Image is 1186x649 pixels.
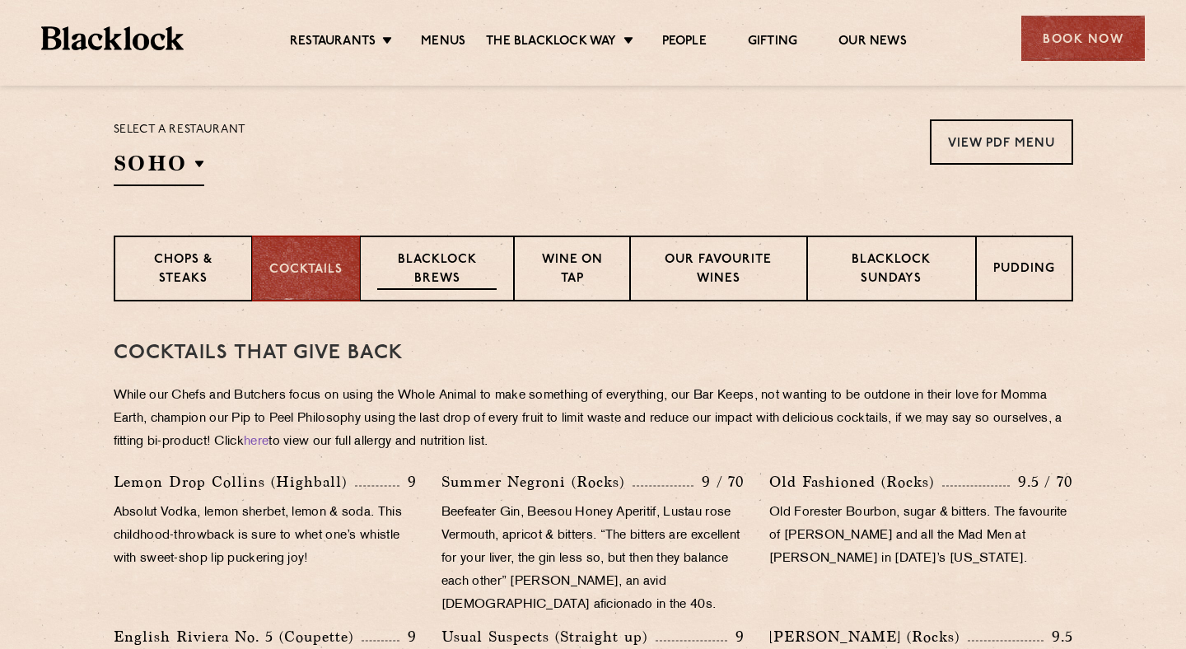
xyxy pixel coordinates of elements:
[114,502,417,571] p: Absolut Vodka, lemon sherbet, lemon & soda. This childhood-throwback is sure to whet one’s whistl...
[114,625,362,648] p: English Riviera No. 5 (Coupette)
[824,251,958,290] p: Blacklock Sundays
[838,34,907,52] a: Our News
[769,470,942,493] p: Old Fashioned (Rocks)
[748,34,797,52] a: Gifting
[693,471,745,493] p: 9 / 70
[1021,16,1145,61] div: Book Now
[399,626,417,647] p: 9
[399,471,417,493] p: 9
[421,34,465,52] a: Menus
[269,261,343,280] p: Cocktails
[290,34,376,52] a: Restaurants
[993,260,1055,281] p: Pudding
[531,251,612,290] p: Wine on Tap
[377,251,497,290] p: Blacklock Brews
[769,502,1072,571] p: Old Forester Bourbon, sugar & bitters. The favourite of [PERSON_NAME] and all the Mad Men at [PER...
[441,502,745,617] p: Beefeater Gin, Beesou Honey Aperitif, Lustau rose Vermouth, apricot & bitters. “The bitters are e...
[114,470,355,493] p: Lemon Drop Collins (Highball)
[41,26,184,50] img: BL_Textured_Logo-footer-cropped.svg
[930,119,1073,165] a: View PDF Menu
[1010,471,1073,493] p: 9.5 / 70
[114,343,1073,364] h3: Cocktails That Give Back
[769,625,968,648] p: [PERSON_NAME] (Rocks)
[727,626,745,647] p: 9
[441,470,633,493] p: Summer Negroni (Rocks)
[647,251,790,290] p: Our favourite wines
[662,34,707,52] a: People
[1044,626,1073,647] p: 9.5
[486,34,616,52] a: The Blacklock Way
[114,149,204,186] h2: SOHO
[244,436,268,448] a: here
[132,251,235,290] p: Chops & Steaks
[441,625,656,648] p: Usual Suspects (Straight up)
[114,119,246,141] p: Select a restaurant
[114,385,1073,454] p: While our Chefs and Butchers focus on using the Whole Animal to make something of everything, our...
